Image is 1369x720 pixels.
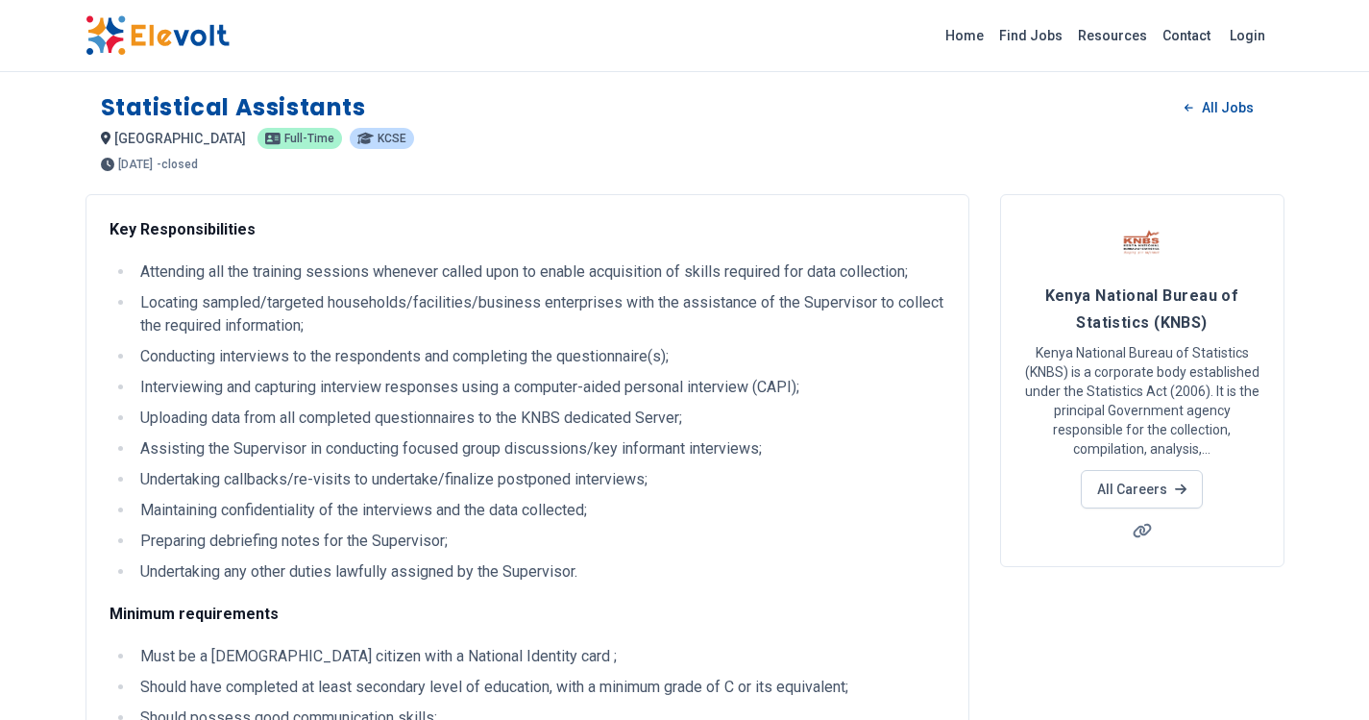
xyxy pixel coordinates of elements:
[134,437,945,460] li: Assisting the Supervisor in conducting focused group discussions/key informant interviews;
[1155,20,1218,51] a: Contact
[1024,343,1260,459] p: Kenya National Bureau of Statistics (KNBS) is a corporate body established under the Statistics A...
[134,676,945,699] li: Should have completed at least secondary level of education, with a minimum grade of C or its equ...
[284,133,334,144] span: Full-time
[118,159,153,170] span: [DATE]
[1169,93,1268,122] a: All Jobs
[1081,470,1203,509] a: All Careers
[134,291,945,337] li: Locating sampled/targeted households/facilities/business enterprises with the assistance of the S...
[134,345,945,368] li: Conducting interviews to the respondents and completing the questionnaire(s);
[1218,16,1277,55] a: Login
[134,376,945,399] li: Interviewing and capturing interview responses using a computer-aided personal interview (CAPI);
[991,20,1070,51] a: Find Jobs
[110,605,279,623] strong: Minimum requirements
[1070,20,1155,51] a: Resources
[157,159,198,170] p: - closed
[134,468,945,491] li: Undertaking callbacks/re-visits to undertake/finalize postponed interviews;
[134,407,945,430] li: Uploading data from all completed questionnaires to the KNBS dedicated Server;
[101,92,366,123] h1: Statistical Assistants
[86,15,230,56] img: Elevolt
[938,20,991,51] a: Home
[1045,286,1239,332] span: Kenya National Bureau of Statistics (KNBS)
[134,530,945,553] li: Preparing debriefing notes for the Supervisor;
[134,261,945,284] li: Attending all the training sessions whenever called upon to enable acquisition of skills required...
[134,499,945,522] li: Maintaining confidentiality of the interviews and the data collected;
[134,645,945,668] li: Must be a [DEMOGRAPHIC_DATA] citizen with a National Identity card ;
[110,220,256,238] strong: Key Responsibilities
[1118,218,1166,266] img: Kenya National Bureau of Statistics (KNBS)
[114,131,246,146] span: [GEOGRAPHIC_DATA]
[378,133,406,144] span: KCSE
[134,560,945,583] li: Undertaking any other duties lawfully assigned by the Supervisor.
